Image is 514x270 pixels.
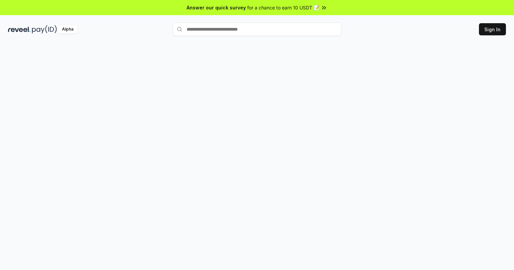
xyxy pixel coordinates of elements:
img: pay_id [32,25,57,34]
span: Answer our quick survey [187,4,246,11]
div: Alpha [58,25,77,34]
button: Sign In [479,23,506,35]
img: reveel_dark [8,25,31,34]
span: for a chance to earn 10 USDT 📝 [247,4,319,11]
